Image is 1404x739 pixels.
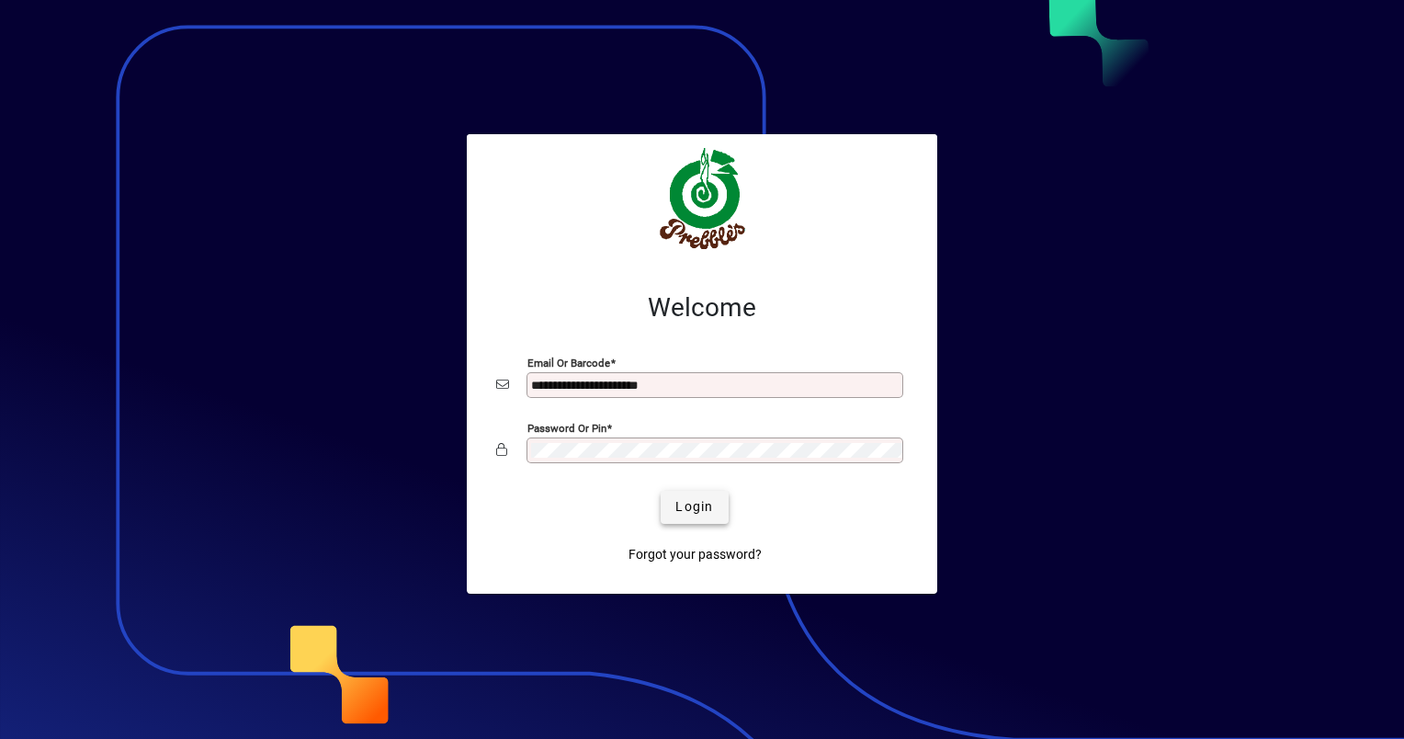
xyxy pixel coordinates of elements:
a: Forgot your password? [621,539,769,572]
span: Login [675,497,713,517]
span: Forgot your password? [628,545,762,564]
button: Login [661,491,728,524]
mat-label: Email or Barcode [527,356,610,369]
h2: Welcome [496,292,908,324]
mat-label: Password or Pin [527,421,606,434]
